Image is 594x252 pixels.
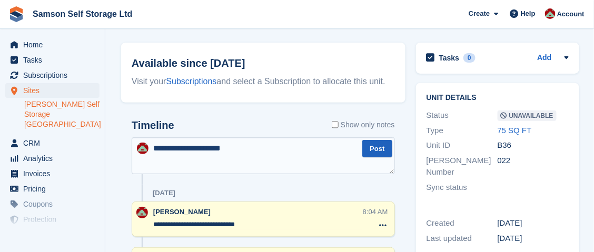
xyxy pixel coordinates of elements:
[23,151,86,166] span: Analytics
[427,125,498,137] div: Type
[427,182,498,194] div: Sync status
[463,53,476,63] div: 0
[23,83,86,98] span: Sites
[5,166,100,181] a: menu
[427,217,498,229] div: Created
[498,139,569,152] div: B36
[5,151,100,166] a: menu
[427,155,498,178] div: [PERSON_NAME] Number
[8,6,24,22] img: stora-icon-8386f47178a22dfd0bd8f6a31ec36ba5ce8667c1dd55bd0f319d3a0aa187defe.svg
[498,233,569,245] div: [DATE]
[498,126,532,135] a: 75 SQ FT
[153,189,175,197] div: [DATE]
[132,119,174,132] h2: Timeline
[427,109,498,122] div: Status
[537,52,551,64] a: Add
[5,136,100,150] a: menu
[5,37,100,52] a: menu
[362,140,392,157] button: Post
[23,212,86,227] span: Protection
[498,155,569,178] div: 022
[23,197,86,211] span: Coupons
[132,55,395,71] h2: Available since [DATE]
[5,212,100,227] a: menu
[545,8,556,19] img: Ian
[5,227,100,242] a: menu
[439,53,460,63] h2: Tasks
[5,53,100,67] a: menu
[23,182,86,196] span: Pricing
[332,119,339,130] input: Show only notes
[132,75,395,88] div: Visit your and select a Subscription to allocate this unit.
[137,143,148,154] img: Ian
[427,94,569,102] h2: Unit details
[153,208,211,216] span: [PERSON_NAME]
[23,227,86,242] span: Settings
[5,197,100,211] a: menu
[23,37,86,52] span: Home
[23,166,86,181] span: Invoices
[427,233,498,245] div: Last updated
[166,77,217,86] a: Subscriptions
[23,53,86,67] span: Tasks
[498,217,569,229] div: [DATE]
[521,8,536,19] span: Help
[5,182,100,196] a: menu
[5,83,100,98] a: menu
[469,8,490,19] span: Create
[23,68,86,83] span: Subscriptions
[498,110,557,121] span: Unavailable
[24,99,100,129] a: [PERSON_NAME] Self Storage [GEOGRAPHIC_DATA]
[136,207,148,218] img: Ian
[427,139,498,152] div: Unit ID
[363,207,388,217] div: 8:04 AM
[28,5,136,23] a: Samson Self Storage Ltd
[557,9,585,19] span: Account
[332,119,395,130] label: Show only notes
[5,68,100,83] a: menu
[23,136,86,150] span: CRM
